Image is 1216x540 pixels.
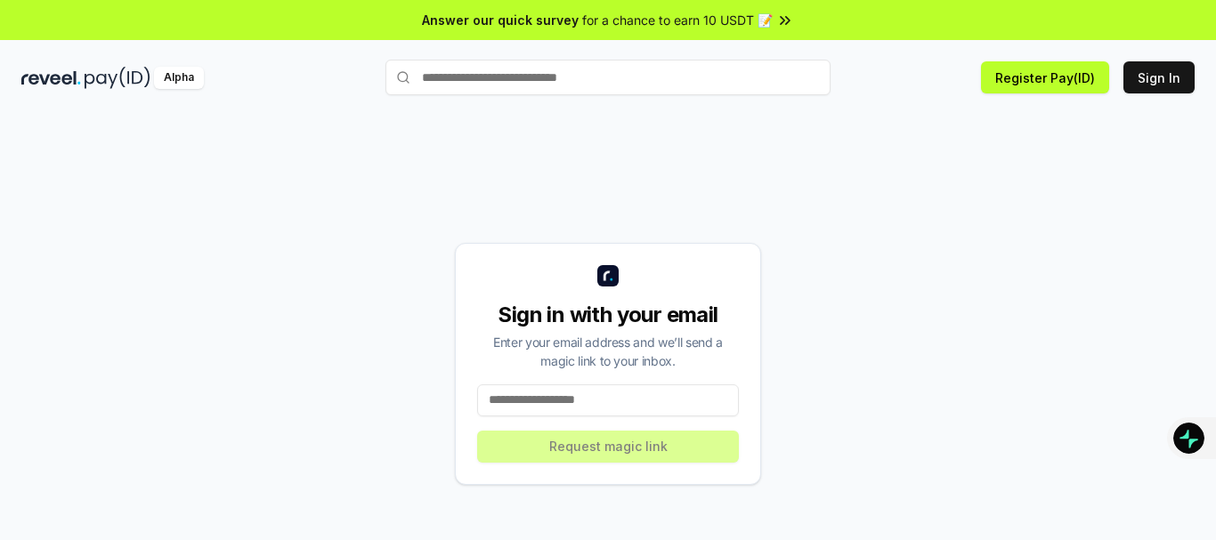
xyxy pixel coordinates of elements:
[477,301,739,329] div: Sign in with your email
[422,11,579,29] span: Answer our quick survey
[1123,61,1195,93] button: Sign In
[154,67,204,89] div: Alpha
[981,61,1109,93] button: Register Pay(ID)
[582,11,773,29] span: for a chance to earn 10 USDT 📝
[85,67,150,89] img: pay_id
[21,67,81,89] img: reveel_dark
[477,333,739,370] div: Enter your email address and we’ll send a magic link to your inbox.
[597,265,619,286] img: logo_small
